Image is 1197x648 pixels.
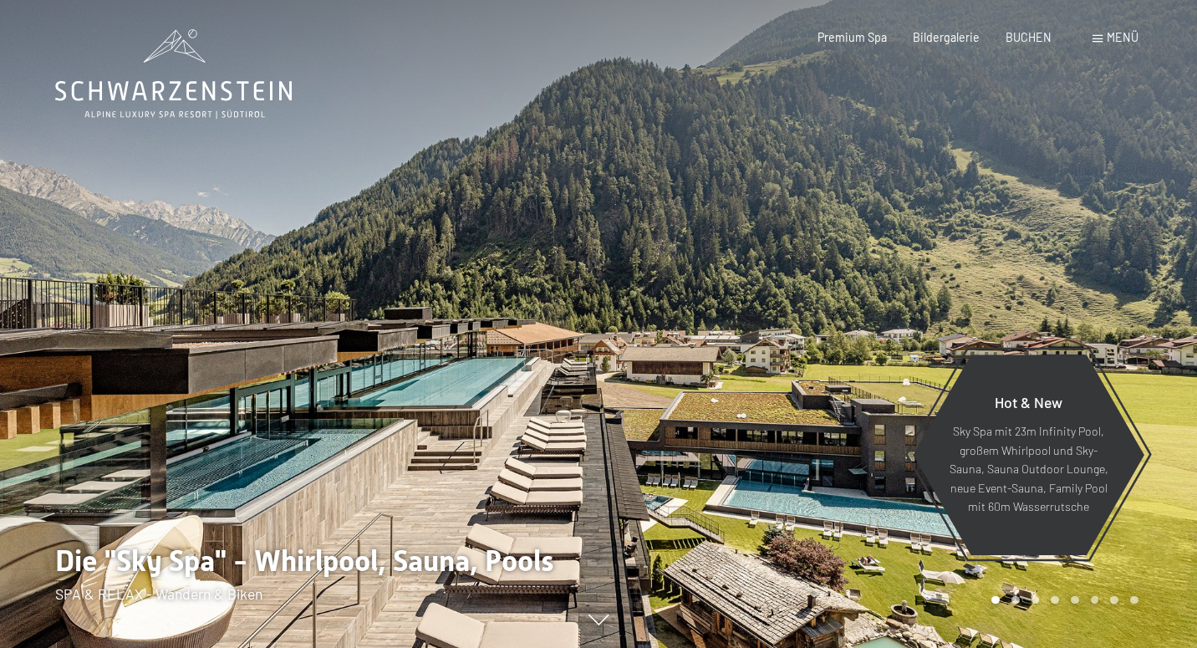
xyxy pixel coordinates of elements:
[1031,596,1040,605] div: Carousel Page 3
[1110,596,1118,605] div: Carousel Page 7
[818,30,887,44] a: Premium Spa
[913,30,980,44] a: Bildergalerie
[1130,596,1138,605] div: Carousel Page 8
[1011,596,1020,605] div: Carousel Page 2
[1051,596,1059,605] div: Carousel Page 4
[1006,30,1052,44] a: BUCHEN
[1091,596,1099,605] div: Carousel Page 6
[949,422,1108,517] p: Sky Spa mit 23m Infinity Pool, großem Whirlpool und Sky-Sauna, Sauna Outdoor Lounge, neue Event-S...
[995,393,1062,411] span: Hot & New
[986,596,1138,605] div: Carousel Pagination
[912,354,1145,556] a: Hot & New Sky Spa mit 23m Infinity Pool, großem Whirlpool und Sky-Sauna, Sauna Outdoor Lounge, ne...
[1107,30,1138,44] span: Menü
[1071,596,1079,605] div: Carousel Page 5
[991,596,1000,605] div: Carousel Page 1 (Current Slide)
